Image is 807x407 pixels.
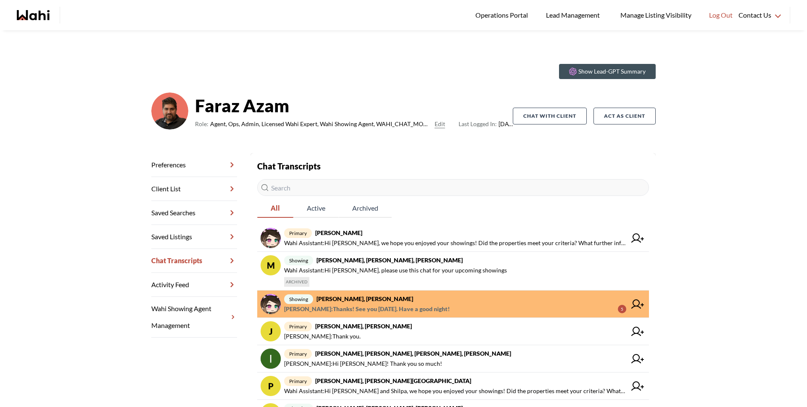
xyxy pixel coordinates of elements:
[315,229,362,236] strong: [PERSON_NAME]
[559,64,656,79] button: Show Lead-GPT Summary
[316,295,413,302] strong: [PERSON_NAME], [PERSON_NAME]
[151,153,237,177] a: Preferences
[284,228,312,238] span: primary
[435,119,445,129] button: Edit
[151,297,237,338] a: Wahi Showing Agent Management
[151,273,237,297] a: Activity Feed
[593,108,656,124] button: Act as Client
[257,291,649,318] a: showing[PERSON_NAME], [PERSON_NAME][PERSON_NAME]:Thanks! See you [DATE]. Have a good night!5
[339,199,392,218] button: Archived
[315,322,412,330] strong: [PERSON_NAME], [PERSON_NAME]
[261,376,281,396] div: P
[618,10,694,21] span: Manage Listing Visibility
[151,225,237,249] a: Saved Listings
[257,318,649,345] a: Jprimary[PERSON_NAME], [PERSON_NAME][PERSON_NAME]:Thank you.
[261,255,281,275] div: M
[261,294,281,314] img: chat avatar
[284,349,312,359] span: primary
[315,350,511,357] strong: [PERSON_NAME], [PERSON_NAME], [PERSON_NAME], [PERSON_NAME]
[195,93,513,118] strong: Faraz Azam
[316,256,463,264] strong: [PERSON_NAME], [PERSON_NAME], [PERSON_NAME]
[257,252,649,291] a: Mshowing[PERSON_NAME], [PERSON_NAME], [PERSON_NAME]Wahi Assistant:Hi [PERSON_NAME], please use th...
[284,304,450,314] span: [PERSON_NAME] : Thanks! See you [DATE]. Have a good night!
[151,201,237,225] a: Saved Searches
[210,119,431,129] span: Agent, Ops, Admin, Licensed Wahi Expert, Wahi Showing Agent, WAHI_CHAT_MODERATOR
[17,10,50,20] a: Wahi homepage
[257,199,293,218] button: All
[257,373,649,400] a: Pprimary[PERSON_NAME], [PERSON_NAME][GEOGRAPHIC_DATA]Wahi Assistant:Hi [PERSON_NAME] and Shilpa, ...
[151,249,237,273] a: Chat Transcripts
[339,199,392,217] span: Archived
[151,92,188,129] img: d03c15c2156146a3.png
[261,321,281,341] div: J
[293,199,339,218] button: Active
[257,179,649,196] input: Search
[284,294,313,304] span: showing
[284,331,361,341] span: [PERSON_NAME] : Thank you.
[315,377,471,384] strong: [PERSON_NAME], [PERSON_NAME][GEOGRAPHIC_DATA]
[293,199,339,217] span: Active
[284,238,626,248] span: Wahi Assistant : Hi [PERSON_NAME], we hope you enjoyed your showings! Did the properties meet you...
[284,265,507,275] span: Wahi Assistant : Hi [PERSON_NAME], please use this chat for your upcoming showings
[284,277,309,287] span: ARCHIVED
[261,228,281,248] img: chat avatar
[284,256,313,265] span: showing
[459,119,513,129] span: [DATE]
[195,119,208,129] span: Role:
[284,376,312,386] span: primary
[475,10,531,21] span: Operations Portal
[618,305,626,313] div: 5
[284,359,442,369] span: [PERSON_NAME] : Hi [PERSON_NAME]! Thank you so much!
[257,199,293,217] span: All
[284,322,312,331] span: primary
[459,120,497,127] span: Last Logged In:
[151,177,237,201] a: Client List
[513,108,587,124] button: Chat with client
[546,10,603,21] span: Lead Management
[284,386,626,396] span: Wahi Assistant : Hi [PERSON_NAME] and Shilpa, we hope you enjoyed your showings! Did the properti...
[261,349,281,369] img: chat avatar
[257,345,649,373] a: primary[PERSON_NAME], [PERSON_NAME], [PERSON_NAME], [PERSON_NAME][PERSON_NAME]:Hi [PERSON_NAME]! ...
[257,161,321,171] strong: Chat Transcripts
[578,67,646,76] p: Show Lead-GPT Summary
[709,10,733,21] span: Log Out
[257,225,649,252] a: primary[PERSON_NAME]Wahi Assistant:Hi [PERSON_NAME], we hope you enjoyed your showings! Did the p...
